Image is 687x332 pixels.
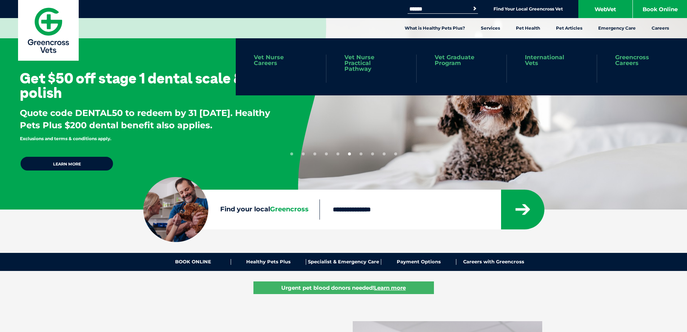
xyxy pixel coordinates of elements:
[371,152,374,155] button: 8 of 10
[615,55,669,66] a: Greencross Careers
[473,18,508,38] a: Services
[306,259,381,265] a: Specialist & Emergency Care
[231,259,306,265] a: Healthy Pets Plus
[344,55,398,72] a: Vet Nurse Practical Pathway
[394,152,397,155] button: 10 of 10
[336,152,339,155] button: 5 of 10
[493,6,563,12] a: Find Your Local Greencross Vet
[253,281,434,294] a: Urgent pet blood donors needed!Learn more
[435,55,488,66] a: Vet Graduate Program
[374,284,406,291] u: Learn more
[471,5,478,12] button: Search
[270,205,309,213] span: Greencross
[20,71,274,100] h3: Get $50 off stage 1 dental scale & polish
[20,156,114,171] a: Learn more
[348,152,351,155] button: 6 of 10
[143,204,319,215] label: Find your local
[313,152,316,155] button: 3 of 10
[508,18,548,38] a: Pet Health
[290,152,293,155] button: 1 of 10
[156,259,231,265] a: BOOK ONLINE
[590,18,644,38] a: Emergency Care
[548,18,590,38] a: Pet Articles
[302,152,305,155] button: 2 of 10
[360,152,362,155] button: 7 of 10
[20,107,274,143] p: Quote code DENTAL50 to redeem by 31 [DATE]. Healthy Pets Plus $200 dental benefit also applies.
[397,18,473,38] a: What is Healthy Pets Plus?
[456,259,531,265] a: Careers with Greencross
[254,55,308,66] a: Vet Nurse Careers
[20,136,111,141] span: Exclusions and terms & conditions apply.
[325,152,328,155] button: 4 of 10
[644,18,677,38] a: Careers
[383,152,386,155] button: 9 of 10
[525,55,579,66] a: International Vets
[381,259,456,265] a: Payment Options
